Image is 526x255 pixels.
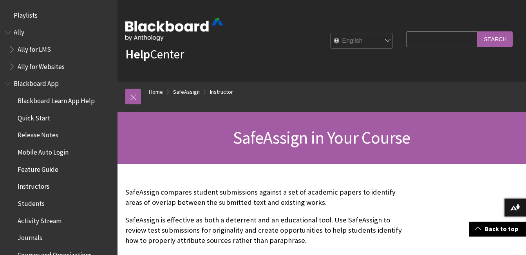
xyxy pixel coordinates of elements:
[125,18,223,41] img: Blackboard by Anthology
[14,26,24,36] span: Ally
[18,129,58,139] span: Release Notes
[469,222,526,236] a: Back to top
[125,46,150,62] strong: Help
[331,33,393,49] select: Site Language Selector
[18,146,69,156] span: Mobile Auto Login
[5,9,113,22] nav: Book outline for Playlists
[125,46,184,62] a: HelpCenter
[18,214,61,225] span: Activity Stream
[210,87,233,97] a: Instructor
[149,87,163,97] a: Home
[18,111,50,122] span: Quick Start
[18,163,58,173] span: Feature Guide
[125,187,402,208] p: SafeAssign compares student submissions against a set of academic papers to identify areas of ove...
[14,9,38,19] span: Playlists
[125,215,402,246] p: SafeAssign is effective as both a deterrent and an educational tool. Use SafeAssign to review tes...
[173,87,200,97] a: SafeAssign
[18,231,42,242] span: Journals
[18,180,49,191] span: Instructors
[233,127,410,148] span: SafeAssign in Your Course
[14,77,59,88] span: Blackboard App
[18,94,95,105] span: Blackboard Learn App Help
[18,43,51,53] span: Ally for LMS
[18,60,65,71] span: Ally for Websites
[18,197,45,208] span: Students
[5,26,113,73] nav: Book outline for Anthology Ally Help
[477,31,513,47] input: Search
